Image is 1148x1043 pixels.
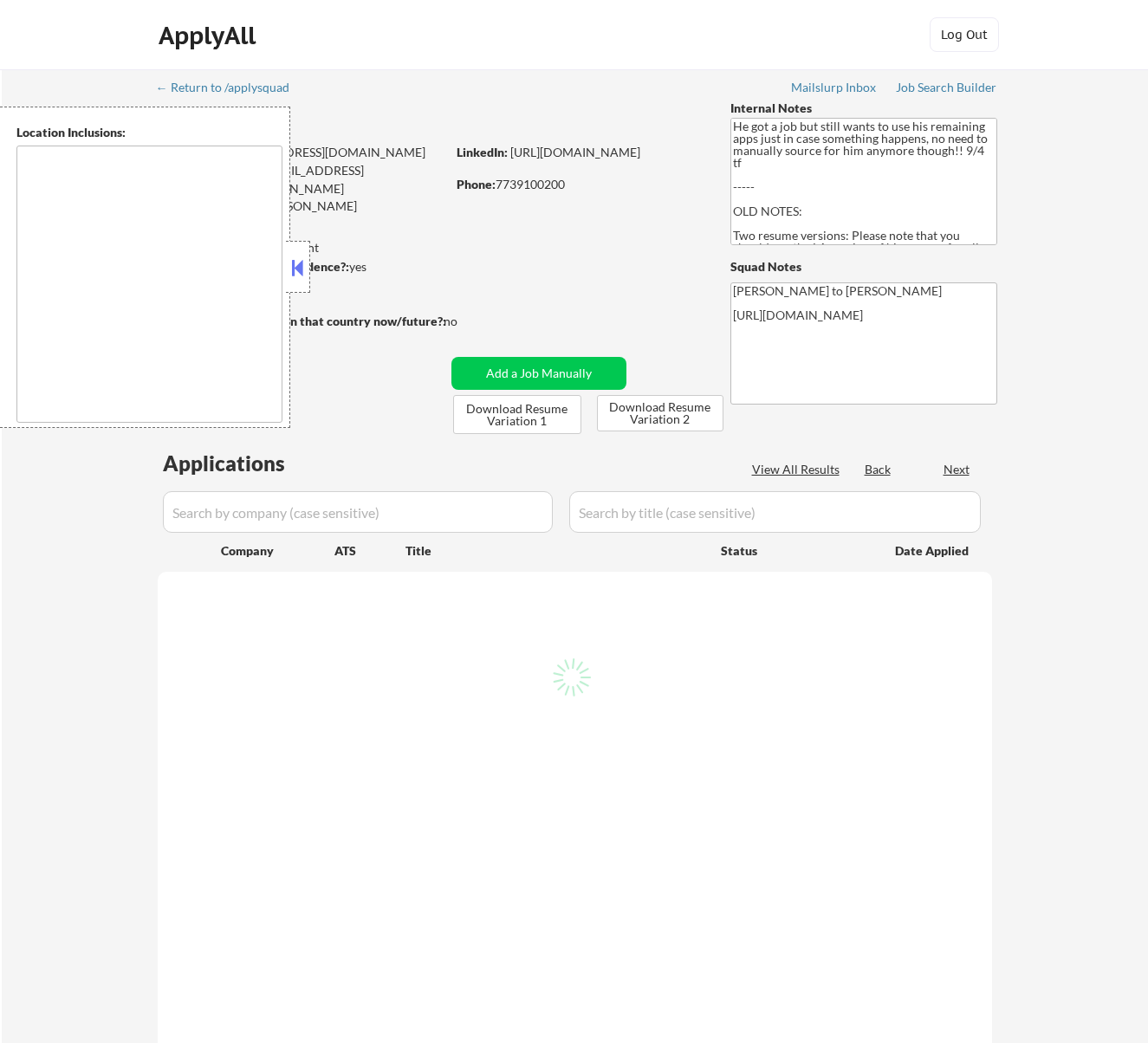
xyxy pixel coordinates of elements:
[156,81,306,98] a: ← Return to /applysquad
[156,81,306,94] div: ← Return to /applysquad
[721,534,870,566] div: Status
[895,542,971,560] div: Date Applied
[944,461,971,478] div: Next
[158,113,514,134] div: [PERSON_NAME]
[752,461,845,478] div: View All Results
[457,145,508,159] strong: LinkedIn:
[453,395,581,434] button: Download Resume Variation 1
[221,542,334,560] div: Company
[163,453,334,474] div: Applications
[730,258,997,275] div: Squad Notes
[510,145,640,159] a: [URL][DOMAIN_NAME]
[451,357,626,390] button: Add a Job Manually
[597,395,723,431] button: Download Resume Variation 2
[457,176,702,193] div: 7739100200
[457,177,496,191] strong: Phone:
[159,21,261,50] div: ApplyAll
[334,542,405,560] div: ATS
[791,81,878,98] a: Mailslurp Inbox
[163,491,553,533] input: Search by company (case sensitive)
[896,81,997,94] div: Job Search Builder
[16,124,283,141] div: Location Inclusions:
[930,17,999,52] button: Log Out
[405,542,704,560] div: Title
[444,313,493,330] div: no
[865,461,892,478] div: Back
[791,81,878,94] div: Mailslurp Inbox
[569,491,981,533] input: Search by title (case sensitive)
[730,100,997,117] div: Internal Notes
